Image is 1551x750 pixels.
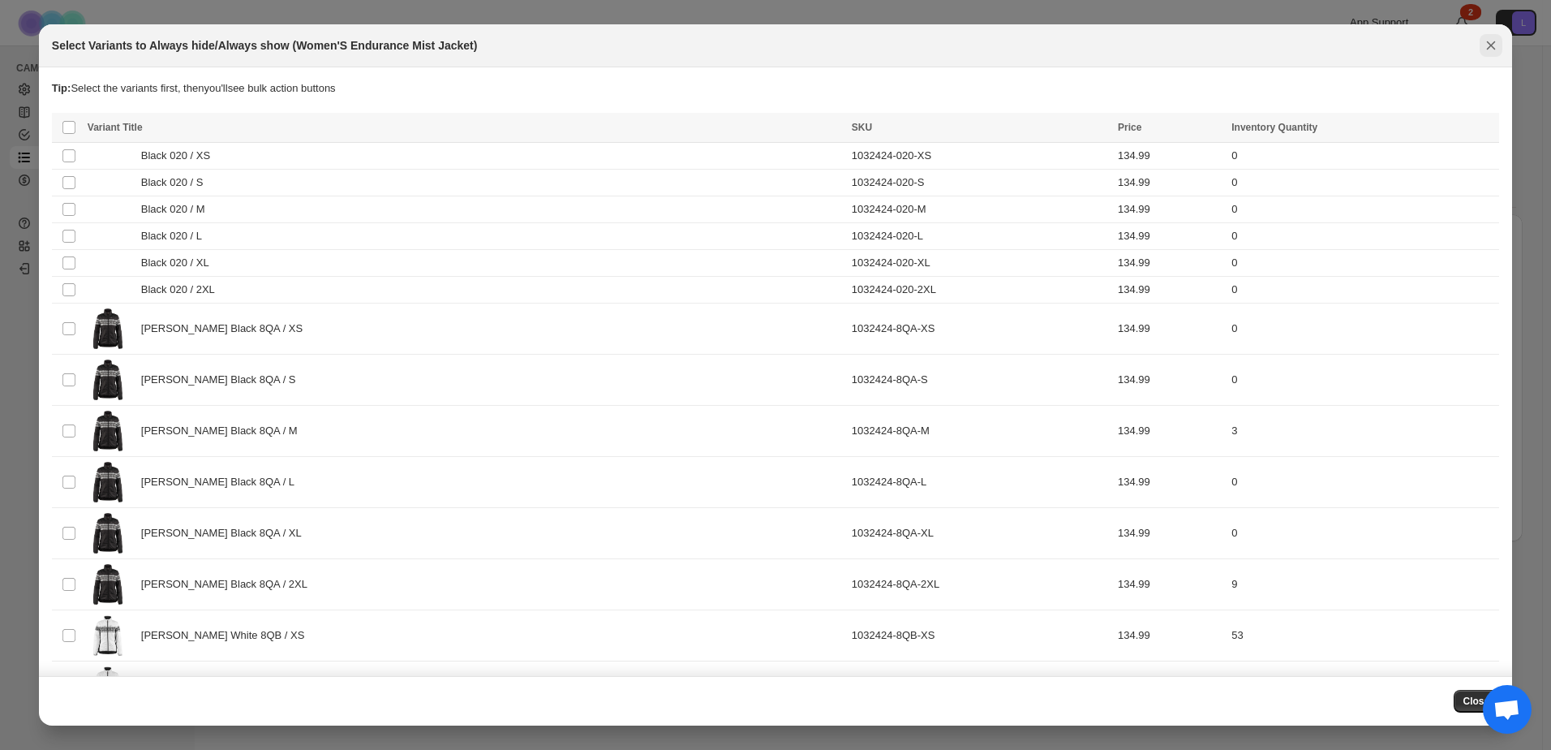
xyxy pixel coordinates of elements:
td: 134.99 [1113,559,1227,610]
td: 0 [1227,457,1499,508]
td: 1032424-8QA-XL [847,508,1113,559]
td: 0 [1227,355,1499,406]
td: 166 [1227,662,1499,713]
span: Black 020 / XL [141,255,217,271]
td: 1032424-020-M [847,196,1113,223]
td: 0 [1227,196,1499,223]
td: 1032424-8QA-S [847,355,1113,406]
h2: Select Variants to Always hide/Always show (Women'S Endurance Mist Jacket) [52,37,478,54]
td: 1032424-8QB-XS [847,610,1113,662]
span: [PERSON_NAME] Black 8QA / S [141,372,305,388]
span: Black 020 / M [141,201,214,218]
span: [PERSON_NAME] Black 8QA / XS [141,321,311,337]
td: 134.99 [1113,662,1227,713]
span: Variant Title [88,122,143,133]
td: 134.99 [1113,610,1227,662]
img: 1032424_8qa_01.jpg [88,513,128,554]
td: 0 [1227,250,1499,277]
td: 134.99 [1113,143,1227,170]
td: 134.99 [1113,508,1227,559]
td: 134.99 [1113,457,1227,508]
td: 134.99 [1113,277,1227,304]
td: 1032424-020-2XL [847,277,1113,304]
td: 1032424-020-XL [847,250,1113,277]
td: 53 [1227,610,1499,662]
td: 134.99 [1113,406,1227,457]
td: 1032424-020-S [847,170,1113,196]
td: 134.99 [1113,304,1227,355]
span: [PERSON_NAME] White 8QB / XS [141,627,313,644]
button: Close [1480,34,1502,57]
span: Inventory Quantity [1231,122,1317,133]
div: Open chat [1483,685,1532,734]
td: 1032424-8QA-2XL [847,559,1113,610]
td: 0 [1227,277,1499,304]
td: 1032424-020-XS [847,143,1113,170]
span: Black 020 / 2XL [141,282,223,298]
td: 0 [1227,223,1499,250]
img: 1032424_8qa_01.jpg [88,462,128,502]
span: Black 020 / L [141,228,211,244]
span: SKU [852,122,872,133]
span: Black 020 / XS [141,148,219,164]
button: Close [1454,690,1500,713]
td: 134.99 [1113,170,1227,196]
td: 0 [1227,170,1499,196]
img: 1032424_8qa_01.jpg [88,411,128,451]
td: 134.99 [1113,250,1227,277]
td: 0 [1227,143,1499,170]
img: 1032424_8qa_01.jpg [88,564,128,605]
img: 1032424_8qa_01.jpg [88,360,128,400]
span: [PERSON_NAME] Black 8QA / M [141,423,307,439]
td: 9 [1227,559,1499,610]
td: 134.99 [1113,355,1227,406]
td: 1032424-8QA-M [847,406,1113,457]
td: 134.99 [1113,196,1227,223]
img: 1032424_8qb_01.jpg [88,615,128,656]
span: Close [1463,695,1490,708]
span: Price [1118,122,1141,133]
td: 0 [1227,304,1499,355]
p: Select the variants first, then you'll see bulk action buttons [52,80,1499,97]
img: 1032424_8qb_01.jpg [88,666,128,707]
td: 1032424-020-L [847,223,1113,250]
td: 1032424-8QB-S [847,662,1113,713]
td: 1032424-8QA-L [847,457,1113,508]
span: [PERSON_NAME] Black 8QA / XL [141,525,310,541]
span: Black 020 / S [141,175,212,191]
span: [PERSON_NAME] Black 8QA / L [141,474,303,490]
td: 0 [1227,508,1499,559]
td: 134.99 [1113,223,1227,250]
span: [PERSON_NAME] Black 8QA / 2XL [141,576,316,593]
td: 1032424-8QA-XS [847,304,1113,355]
td: 3 [1227,406,1499,457]
strong: Tip: [52,82,71,94]
img: 1032424_8qa_01.jpg [88,308,128,349]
